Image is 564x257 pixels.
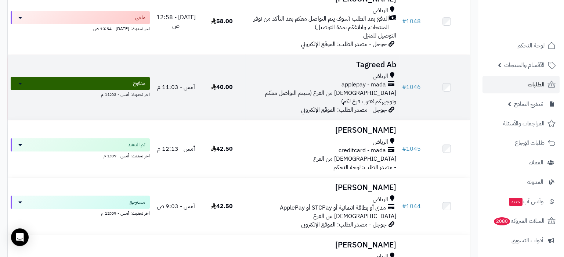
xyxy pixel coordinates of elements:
span: 58.00 [211,17,233,26]
a: الطلبات [482,76,560,93]
span: الرياض [373,138,388,146]
a: طلبات الإرجاع [482,134,560,152]
span: جوجل - مصدر الطلب: الموقع الإلكتروني [301,220,387,229]
span: applepay - mada [341,81,386,89]
span: 40.00 [211,83,233,92]
a: #1045 [402,144,421,153]
span: طلبات الإرجاع [515,138,545,148]
span: جوجل - مصدر الطلب: الموقع الإلكتروني [301,40,387,49]
h3: [PERSON_NAME] [248,241,396,249]
a: #1044 [402,202,421,211]
span: # [402,144,406,153]
span: [DEMOGRAPHIC_DATA] من الفرع [313,212,396,221]
div: اخر تحديث: [DATE] - 10:54 ص [11,24,150,32]
span: مدى أو بطاقة ائتمانية أو STCPay أو ApplePay [280,204,386,212]
a: العملاء [482,154,560,171]
span: مُنشئ النماذج [514,99,543,109]
span: المراجعات والأسئلة [503,118,545,129]
span: ملغي [135,14,145,21]
span: التوصيل للمنزل [363,31,396,40]
span: العملاء [529,157,543,168]
span: أمس - 12:13 م [157,144,195,153]
span: الرياض [373,6,388,15]
span: جوجل - مصدر الطلب: الموقع الإلكتروني [301,106,387,114]
span: المدونة [527,177,543,187]
span: # [402,17,406,26]
a: السلات المتروكة2080 [482,212,560,230]
td: - مصدر الطلب: لوحة التحكم [245,120,399,177]
span: # [402,202,406,211]
span: أمس - 11:03 م [157,83,195,92]
img: logo-2.png [514,6,557,21]
h3: [PERSON_NAME] [248,126,396,135]
span: أدوات التسويق [511,235,543,246]
span: جديد [509,198,523,206]
span: لوحة التحكم [517,40,545,51]
span: 42.50 [211,144,233,153]
span: وآتس آب [508,196,543,207]
a: وآتس آبجديد [482,193,560,210]
span: السلات المتروكة [493,216,545,226]
span: أمس - 9:03 ص [157,202,195,211]
a: #1046 [402,83,421,92]
span: # [402,83,406,92]
span: مسترجع [130,199,145,206]
span: [DATE] - 12:58 ص [156,13,196,30]
a: أدوات التسويق [482,232,560,249]
span: [DEMOGRAPHIC_DATA] من الفرع [313,154,396,163]
h3: [PERSON_NAME] [248,183,396,192]
div: اخر تحديث: أمس - 12:09 م [11,209,150,217]
span: 2080 [494,217,510,225]
span: مدفوع [133,80,145,87]
a: لوحة التحكم [482,37,560,54]
span: الأقسام والمنتجات [504,60,545,70]
a: المدونة [482,173,560,191]
span: الرياض [373,72,388,81]
span: الرياض [373,195,388,204]
span: الدفع بعد الطلب (سوف يتم التواصل معكم بعد التأكد من توفر المنتجات, وابلاغكم بمدة التوصيل) [248,15,389,32]
h3: Tagreed Ab [248,61,396,69]
span: تم التنفيذ [128,141,145,149]
div: اخر تحديث: أمس - 11:03 م [11,90,150,98]
span: creditcard - mada [339,146,386,155]
div: Open Intercom Messenger [11,228,29,246]
span: 42.50 [211,202,233,211]
span: الطلبات [528,79,545,90]
span: [DEMOGRAPHIC_DATA] من الفرع (سيتم التواصل معكم وتوجيهكم لاقرب فرع لكم) [265,89,396,106]
a: #1048 [402,17,421,26]
a: المراجعات والأسئلة [482,115,560,132]
div: اخر تحديث: أمس - 1:09 م [11,151,150,159]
